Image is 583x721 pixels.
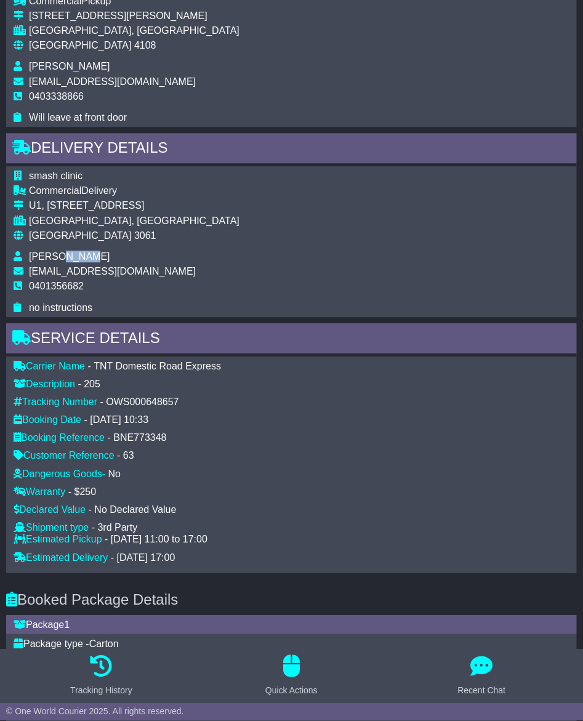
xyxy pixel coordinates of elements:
[134,230,156,241] span: 3061
[29,25,239,36] div: [GEOGRAPHIC_DATA], [GEOGRAPHIC_DATA]
[258,656,325,698] button: Quick Actions
[100,396,103,408] span: -
[89,638,119,649] span: Carton
[14,432,105,443] div: Booking Reference
[78,378,81,390] span: -
[14,522,89,533] div: Shipment type
[14,638,569,650] div: Package type -
[29,91,84,102] span: 0403338866
[458,685,506,698] div: Recent Chat
[14,378,75,390] div: Description
[29,251,110,262] span: [PERSON_NAME]
[117,449,120,461] span: -
[7,619,576,630] div: Package
[84,414,87,425] span: -
[111,552,114,563] span: -
[108,469,121,479] span: No
[14,533,102,545] div: Estimated Pickup
[29,171,82,181] span: smash clinic
[68,486,71,497] span: -
[113,432,166,443] div: BNE773348
[14,504,86,515] div: Declared Value
[14,449,115,461] div: Customer Reference
[89,504,92,515] span: -
[94,504,176,515] div: No Declared Value
[94,360,221,372] div: TNT Domestic Road Express
[74,486,97,497] div: $250
[29,76,196,87] span: [EMAIL_ADDRESS][DOMAIN_NAME]
[6,592,577,608] h3: Booked Package Details
[29,215,239,227] div: [GEOGRAPHIC_DATA], [GEOGRAPHIC_DATA]
[29,185,239,196] div: Delivery
[265,685,318,698] div: Quick Actions
[14,468,105,480] div: Dangerous Goods
[29,40,132,50] span: [GEOGRAPHIC_DATA]
[14,552,108,563] div: Estimated Delivery
[106,396,179,408] div: OWS000648657
[14,360,85,372] div: Carrier Name
[64,619,70,630] span: 1
[29,10,239,22] div: [STREET_ADDRESS][PERSON_NAME]
[134,40,156,50] span: 4108
[102,469,105,479] span: -
[29,281,84,291] span: 0401356682
[123,449,134,461] div: 63
[90,414,148,425] div: [DATE] 10:33
[87,360,90,372] span: -
[70,685,132,698] div: Tracking History
[29,61,110,71] span: [PERSON_NAME]
[108,432,111,443] span: -
[6,323,577,356] div: Service Details
[29,199,239,211] div: U1, [STREET_ADDRESS]
[451,656,513,698] button: Recent Chat
[117,552,175,563] div: [DATE] 17:00
[14,396,97,408] div: Tracking Number
[29,230,132,241] span: [GEOGRAPHIC_DATA]
[29,266,196,276] span: [EMAIL_ADDRESS][DOMAIN_NAME]
[63,656,140,698] button: Tracking History
[98,522,138,533] span: 3rd Party
[14,486,65,497] div: Warranty
[14,414,81,425] div: Booking Date
[105,533,108,545] span: -
[29,302,92,313] span: no instructions
[29,185,81,196] span: Commercial
[6,133,577,166] div: Delivery Details
[29,112,127,123] span: Will leave at front door
[6,707,184,717] span: © One World Courier 2025. All rights reserved.
[111,533,207,545] div: [DATE] 11:00 to 17:00
[84,378,100,390] div: 205
[92,522,95,533] span: -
